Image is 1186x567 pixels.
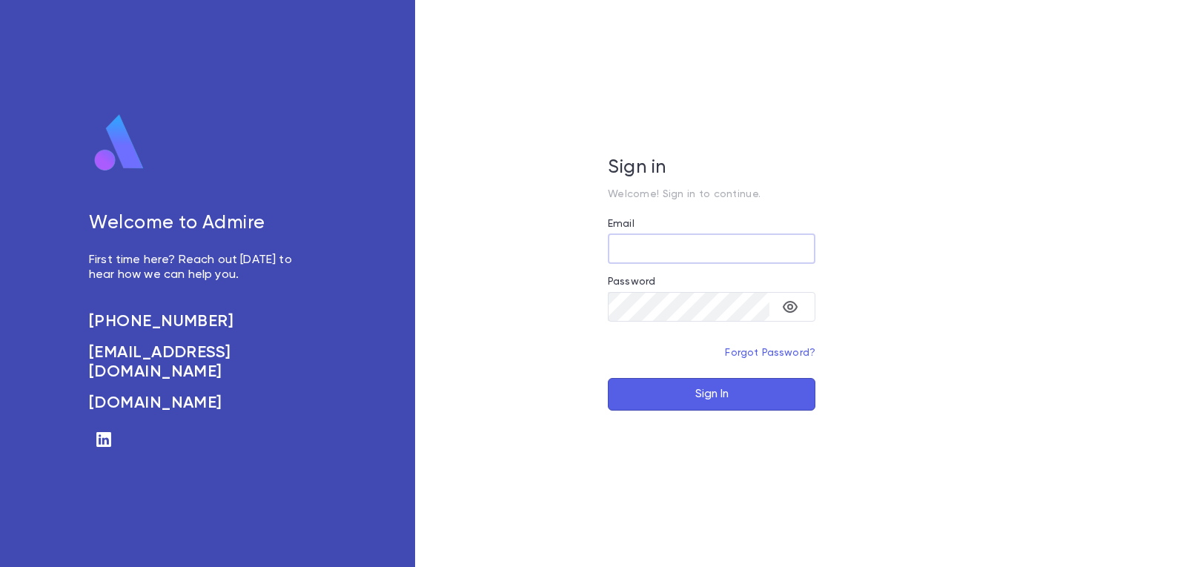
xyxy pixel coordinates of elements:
[89,394,308,413] a: [DOMAIN_NAME]
[89,312,308,331] a: [PHONE_NUMBER]
[608,218,635,230] label: Email
[89,113,150,173] img: logo
[725,348,815,358] a: Forgot Password?
[608,378,815,411] button: Sign In
[608,188,815,200] p: Welcome! Sign in to continue.
[608,157,815,179] h5: Sign in
[89,343,308,382] a: [EMAIL_ADDRESS][DOMAIN_NAME]
[89,213,308,235] h5: Welcome to Admire
[775,292,805,322] button: toggle password visibility
[608,276,655,288] label: Password
[89,253,308,282] p: First time here? Reach out [DATE] to hear how we can help you.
